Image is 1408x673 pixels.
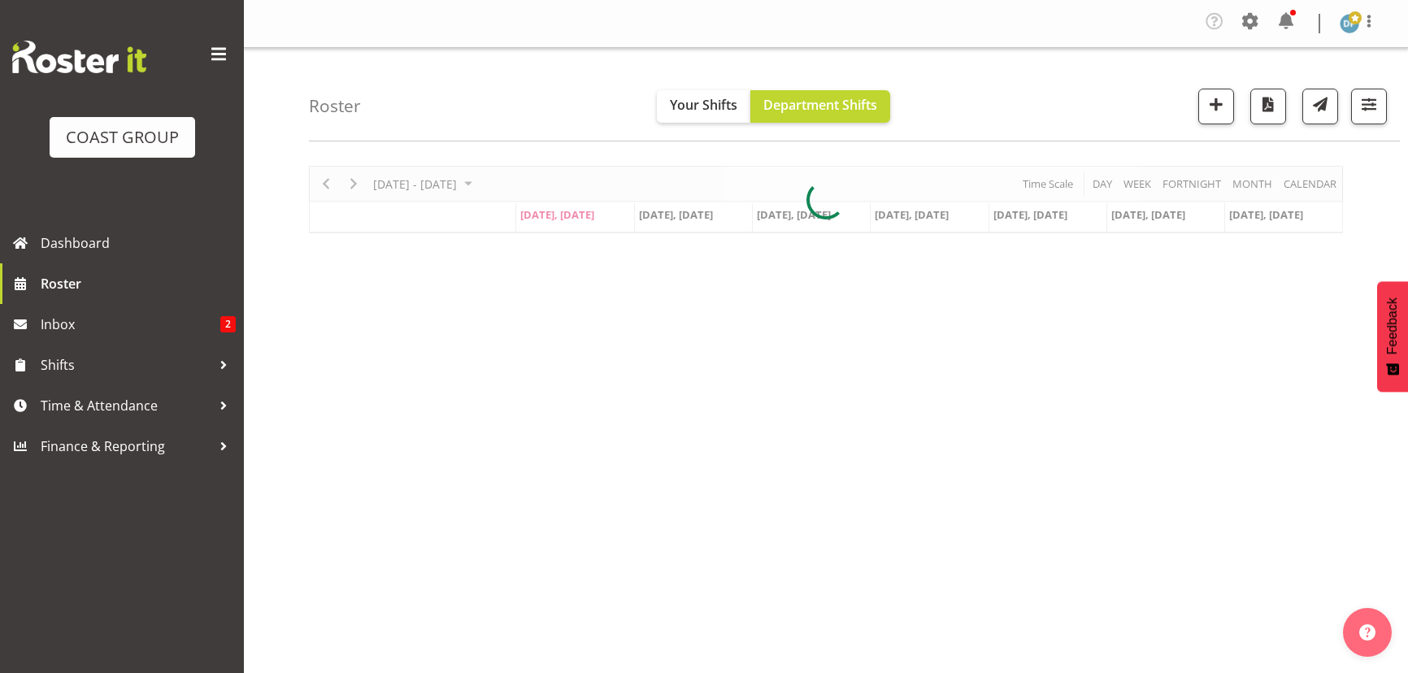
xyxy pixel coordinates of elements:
[41,231,236,255] span: Dashboard
[309,97,361,115] h4: Roster
[41,434,211,458] span: Finance & Reporting
[66,125,179,150] div: COAST GROUP
[1250,89,1286,124] button: Download a PDF of the roster according to the set date range.
[1351,89,1387,124] button: Filter Shifts
[1198,89,1234,124] button: Add a new shift
[657,90,750,123] button: Your Shifts
[41,353,211,377] span: Shifts
[1377,281,1408,392] button: Feedback - Show survey
[41,393,211,418] span: Time & Attendance
[750,90,890,123] button: Department Shifts
[41,271,236,296] span: Roster
[12,41,146,73] img: Rosterit website logo
[41,312,220,336] span: Inbox
[220,316,236,332] span: 2
[1385,297,1400,354] span: Feedback
[670,96,737,114] span: Your Shifts
[1340,14,1359,33] img: david-forte1134.jpg
[763,96,877,114] span: Department Shifts
[1302,89,1338,124] button: Send a list of all shifts for the selected filtered period to all rostered employees.
[1359,624,1375,640] img: help-xxl-2.png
